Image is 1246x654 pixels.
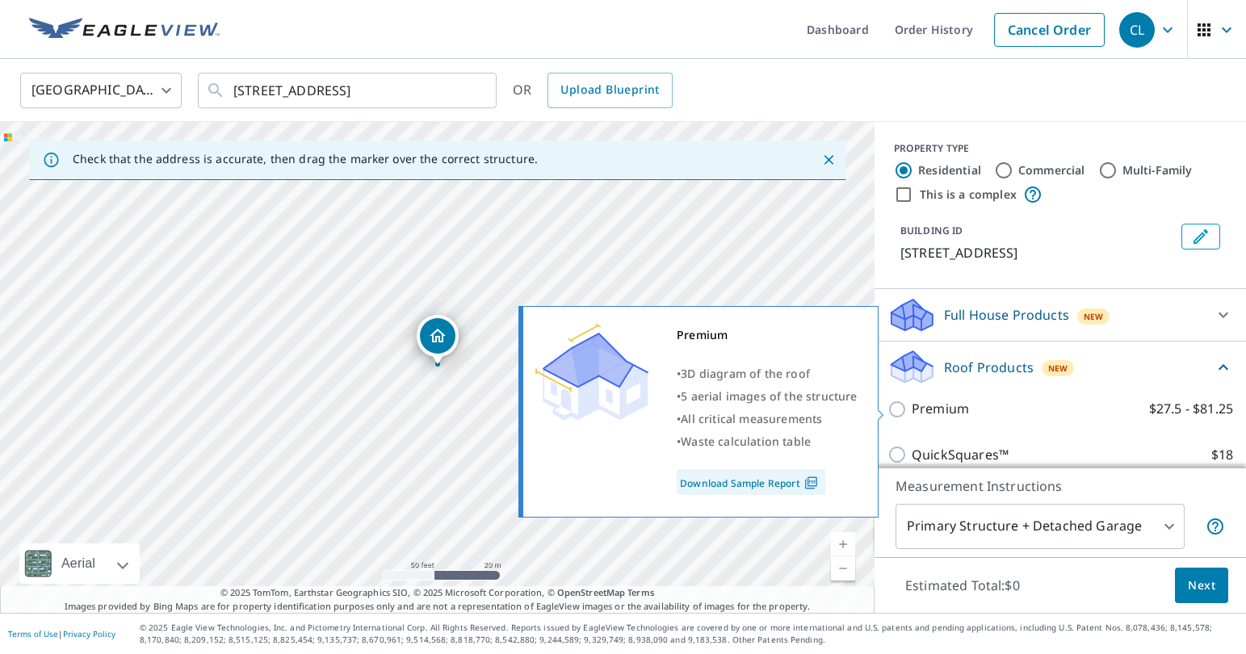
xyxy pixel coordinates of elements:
p: $27.5 - $81.25 [1149,399,1233,419]
div: • [677,430,858,453]
a: Terms [627,586,654,598]
span: All critical measurements [681,411,822,426]
a: Terms of Use [8,628,58,639]
p: © 2025 Eagle View Technologies, Inc. and Pictometry International Corp. All Rights Reserved. Repo... [140,622,1238,646]
div: Primary Structure + Detached Garage [896,504,1185,549]
div: Full House ProductsNew [887,296,1233,334]
div: • [677,385,858,408]
p: Estimated Total: $0 [892,568,1033,603]
div: • [677,408,858,430]
div: • [677,363,858,385]
a: Download Sample Report [677,469,825,495]
a: Privacy Policy [63,628,115,639]
div: Aerial [57,543,100,584]
button: Close [818,149,839,170]
p: Premium [912,399,969,419]
a: Cancel Order [994,13,1105,47]
label: Commercial [1018,162,1085,178]
img: EV Logo [29,18,220,42]
span: New [1084,310,1104,323]
span: 5 aerial images of the structure [681,388,857,404]
p: QuickSquares™ [912,445,1009,465]
div: PROPERTY TYPE [894,141,1227,156]
label: Multi-Family [1122,162,1193,178]
p: Roof Products [944,358,1034,377]
a: Upload Blueprint [547,73,672,108]
span: Your report will include the primary structure and a detached garage if one exists. [1206,517,1225,536]
div: Roof ProductsNew [887,348,1233,386]
div: Aerial [19,543,140,584]
label: This is a complex [920,187,1017,203]
p: Measurement Instructions [896,476,1225,496]
span: Upload Blueprint [560,80,659,100]
p: | [8,629,115,639]
div: [GEOGRAPHIC_DATA] [20,68,182,113]
img: Premium [535,324,648,421]
button: Edit building 1 [1181,224,1220,249]
div: Premium [677,324,858,346]
p: [STREET_ADDRESS] [900,243,1175,262]
div: CL [1119,12,1155,48]
p: BUILDING ID [900,224,963,237]
label: Residential [918,162,981,178]
a: OpenStreetMap [557,586,625,598]
button: Next [1175,568,1228,604]
p: Full House Products [944,305,1069,325]
span: Next [1188,576,1215,596]
span: © 2025 TomTom, Earthstar Geographics SIO, © 2025 Microsoft Corporation, © [220,586,654,600]
div: OR [513,73,673,108]
span: Waste calculation table [681,434,811,449]
a: Current Level 19, Zoom Out [831,556,855,581]
img: Pdf Icon [800,476,822,490]
p: Check that the address is accurate, then drag the marker over the correct structure. [73,152,538,166]
div: Dropped pin, building 1, Residential property, 78 Country Club Cir Brevard, NC 28712 [417,315,459,365]
input: Search by address or latitude-longitude [233,68,464,113]
p: $18 [1211,445,1233,465]
span: 3D diagram of the roof [681,366,810,381]
span: New [1048,362,1068,375]
a: Current Level 19, Zoom In [831,532,855,556]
